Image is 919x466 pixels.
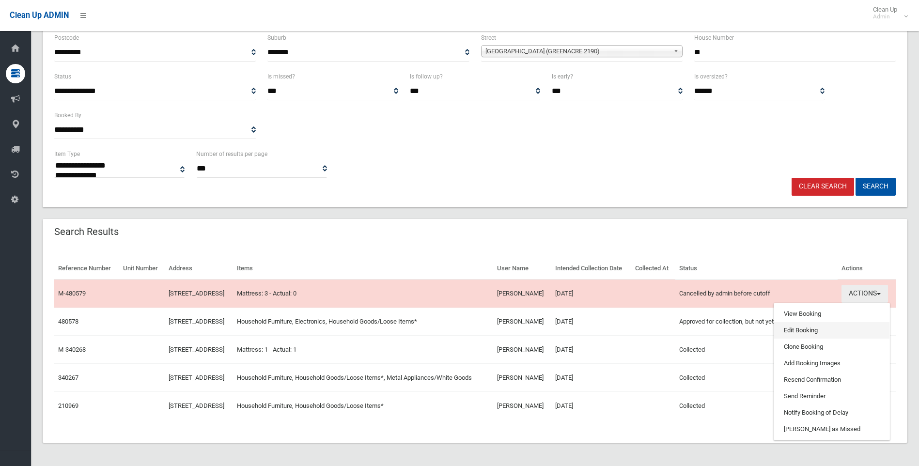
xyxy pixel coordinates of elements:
[675,280,838,308] td: Cancelled by admin before cutoff
[694,32,734,43] label: House Number
[551,308,631,336] td: [DATE]
[868,6,907,20] span: Clean Up
[856,178,896,196] button: Search
[267,32,286,43] label: Suburb
[774,355,889,372] a: Add Booking Images
[841,285,888,303] button: Actions
[233,308,493,336] td: Household Furniture, Electronics, Household Goods/Loose Items*
[493,308,551,336] td: [PERSON_NAME]
[675,336,838,364] td: Collected
[774,322,889,339] a: Edit Booking
[119,258,165,280] th: Unit Number
[10,11,69,20] span: Clean Up ADMIN
[774,404,889,421] a: Notify Booking of Delay
[551,280,631,308] td: [DATE]
[165,258,233,280] th: Address
[493,258,551,280] th: User Name
[675,392,838,419] td: Collected
[792,178,854,196] a: Clear Search
[493,364,551,392] td: [PERSON_NAME]
[233,280,493,308] td: Mattress: 3 - Actual: 0
[675,364,838,392] td: Collected
[267,71,295,82] label: Is missed?
[675,258,838,280] th: Status
[493,392,551,419] td: [PERSON_NAME]
[233,392,493,419] td: Household Furniture, Household Goods/Loose Items*
[774,388,889,404] a: Send Reminder
[675,308,838,336] td: Approved for collection, but not yet assigned to route
[169,374,224,381] a: [STREET_ADDRESS]
[54,32,79,43] label: Postcode
[873,13,897,20] small: Admin
[481,32,496,43] label: Street
[493,336,551,364] td: [PERSON_NAME]
[233,336,493,364] td: Mattress: 1 - Actual: 1
[54,71,71,82] label: Status
[838,258,896,280] th: Actions
[551,364,631,392] td: [DATE]
[169,346,224,353] a: [STREET_ADDRESS]
[493,280,551,308] td: [PERSON_NAME]
[631,258,675,280] th: Collected At
[169,402,224,409] a: [STREET_ADDRESS]
[58,346,86,353] a: M-340268
[551,336,631,364] td: [DATE]
[551,392,631,419] td: [DATE]
[233,364,493,392] td: Household Furniture, Household Goods/Loose Items*, Metal Appliances/White Goods
[774,306,889,322] a: View Booking
[43,222,130,241] header: Search Results
[58,374,78,381] a: 340267
[169,290,224,297] a: [STREET_ADDRESS]
[552,71,573,82] label: Is early?
[233,258,493,280] th: Items
[196,149,267,159] label: Number of results per page
[485,46,670,57] span: [GEOGRAPHIC_DATA] (GREENACRE 2190)
[54,258,119,280] th: Reference Number
[54,149,80,159] label: Item Type
[58,290,86,297] a: M-480579
[551,258,631,280] th: Intended Collection Date
[58,402,78,409] a: 210969
[694,71,728,82] label: Is oversized?
[774,372,889,388] a: Resend Confirmation
[774,339,889,355] a: Clone Booking
[54,110,81,121] label: Booked By
[410,71,443,82] label: Is follow up?
[774,421,889,437] a: [PERSON_NAME] as Missed
[58,318,78,325] a: 480578
[169,318,224,325] a: [STREET_ADDRESS]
